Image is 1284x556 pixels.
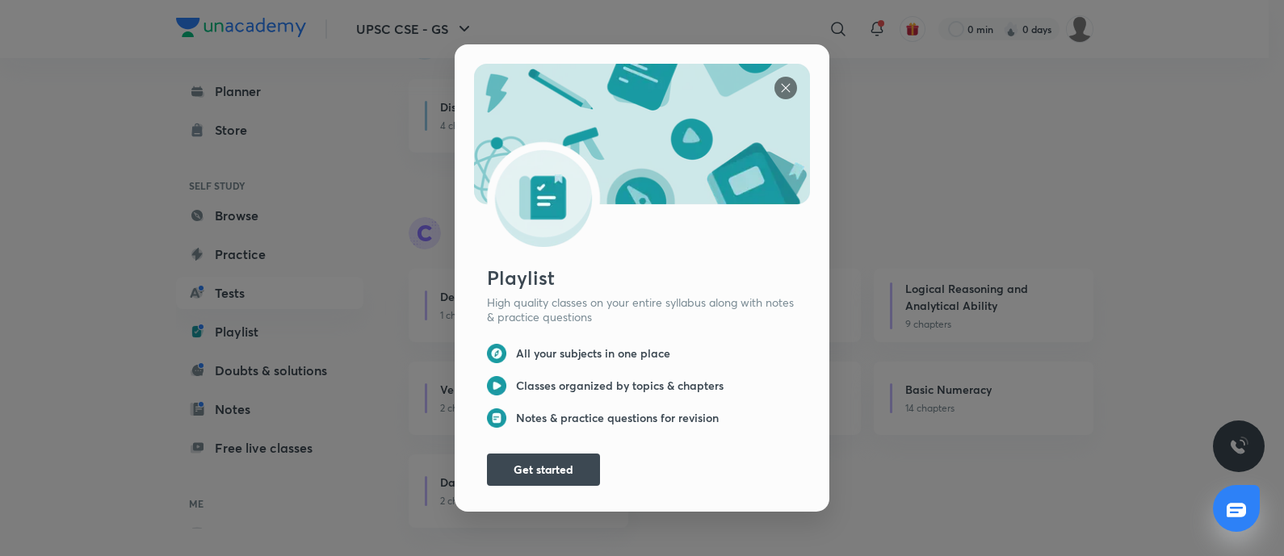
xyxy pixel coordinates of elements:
[774,77,797,99] img: syllabus
[487,454,600,486] button: Get started
[487,344,506,363] img: syllabus
[487,376,506,395] img: syllabus
[487,408,506,428] img: syllabus
[487,263,810,292] div: Playlist
[516,346,670,361] h6: All your subjects in one place
[474,64,810,247] img: syllabus
[487,295,797,324] p: High quality classes on your entire syllabus along with notes & practice questions
[516,378,724,393] h6: Classes organized by topics & chapters
[516,411,719,425] h6: Notes & practice questions for revision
